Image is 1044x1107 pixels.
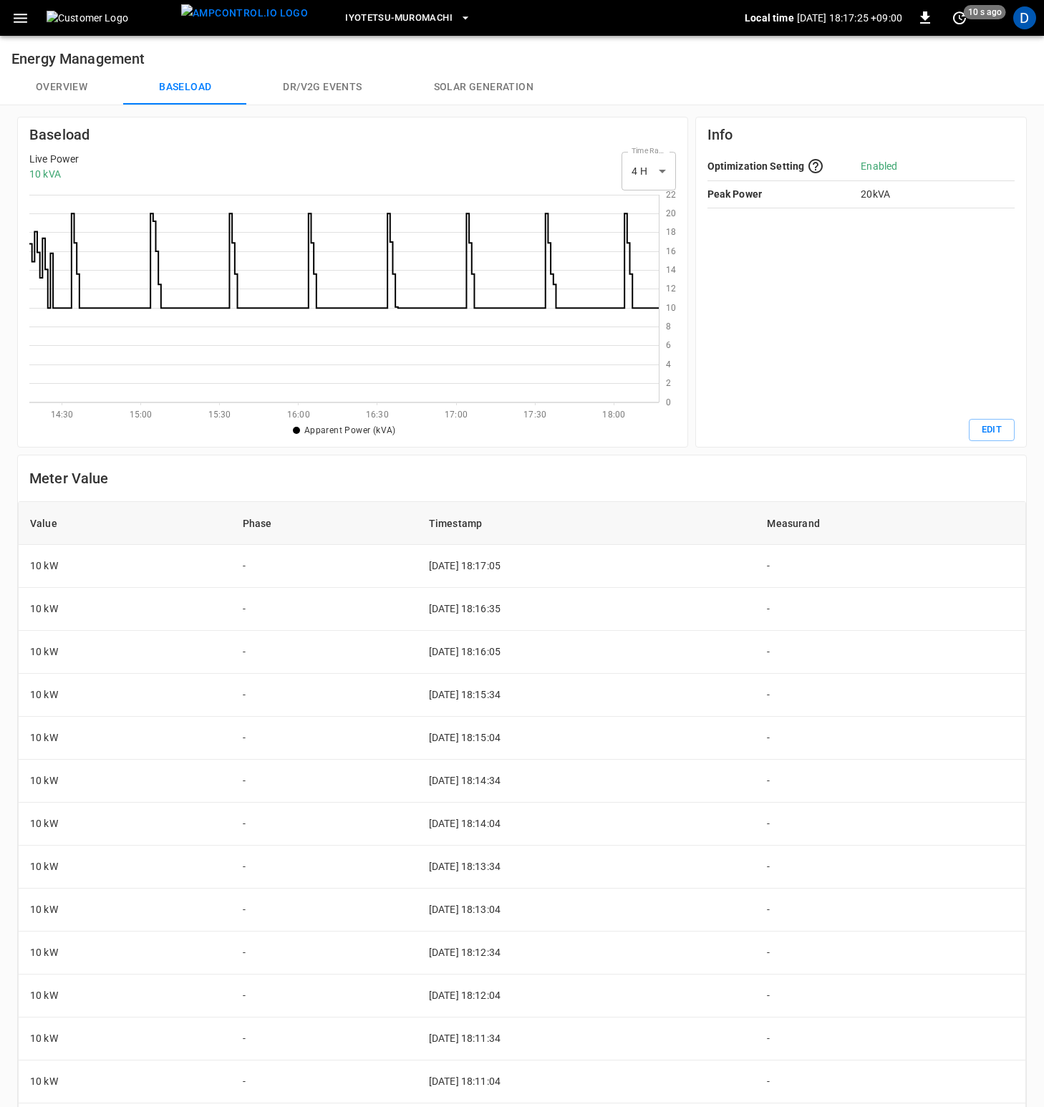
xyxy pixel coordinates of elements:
[51,410,74,420] text: 14:30
[666,359,671,369] text: 4
[417,932,756,975] td: [DATE] 18:12:34
[417,674,756,717] td: [DATE] 18:15:34
[19,846,231,889] td: 10 kW
[666,303,676,313] text: 10
[666,208,676,218] text: 20
[231,932,417,975] td: -
[366,410,389,420] text: 16:30
[19,803,231,846] td: 10 kW
[231,588,417,631] td: -
[287,410,310,420] text: 16:00
[231,631,417,674] td: -
[345,10,453,26] span: Iyotetsu-Muromachi
[231,760,417,803] td: -
[247,70,397,105] button: Dr/V2G events
[666,190,676,200] text: 22
[19,889,231,932] td: 10 kW
[29,467,1015,490] h6: Meter Value
[417,502,756,545] th: Timestamp
[231,717,417,760] td: -
[417,631,756,674] td: [DATE] 18:16:05
[231,975,417,1017] td: -
[417,760,756,803] td: [DATE] 18:14:34
[417,588,756,631] td: [DATE] 18:16:35
[755,846,1025,889] td: -
[29,123,676,146] h6: Baseload
[417,717,756,760] td: [DATE] 18:15:04
[19,1017,231,1060] td: 10 kW
[861,187,1015,202] p: 20 kVA
[755,889,1025,932] td: -
[666,265,676,275] text: 14
[707,159,805,174] p: Optimization Setting
[948,6,971,29] button: set refresh interval
[417,1060,756,1103] td: [DATE] 18:11:04
[19,545,231,588] td: 10 kW
[797,11,902,25] p: [DATE] 18:17:25 +09:00
[19,588,231,631] td: 10 kW
[417,975,756,1017] td: [DATE] 18:12:04
[19,631,231,674] td: 10 kW
[445,410,468,420] text: 17:00
[123,70,247,105] button: Baseload
[666,227,676,237] text: 18
[208,410,231,420] text: 15:30
[666,246,676,256] text: 16
[707,123,1015,146] h6: Info
[861,159,1015,174] p: Enabled
[622,152,675,190] div: 4 H
[19,674,231,717] td: 10 kW
[47,11,175,25] img: Customer Logo
[969,419,1015,441] button: Edit
[755,975,1025,1017] td: -
[417,1017,756,1060] td: [DATE] 18:11:34
[417,889,756,932] td: [DATE] 18:13:04
[231,1017,417,1060] td: -
[755,932,1025,975] td: -
[755,803,1025,846] td: -
[19,760,231,803] td: 10 kW
[755,674,1025,717] td: -
[181,4,308,22] img: ampcontrol.io logo
[523,410,546,420] text: 17:30
[632,145,668,157] label: Time Range
[755,588,1025,631] td: -
[755,631,1025,674] td: -
[755,502,1025,545] th: Measurand
[19,502,231,545] th: Value
[231,846,417,889] td: -
[707,187,861,202] p: Peak Power
[417,846,756,889] td: [DATE] 18:13:34
[666,397,671,407] text: 0
[602,410,625,420] text: 18:00
[755,545,1025,588] td: -
[964,5,1006,19] span: 10 s ago
[231,803,417,846] td: -
[19,1060,231,1103] td: 10 kW
[666,378,671,388] text: 2
[666,341,671,351] text: 6
[398,70,569,105] button: Solar generation
[304,425,396,435] span: Apparent Power (kVA)
[755,1060,1025,1103] td: -
[130,410,153,420] text: 15:00
[19,717,231,760] td: 10 kW
[755,717,1025,760] td: -
[19,975,231,1017] td: 10 kW
[231,674,417,717] td: -
[1013,6,1036,29] div: profile-icon
[755,1017,1025,1060] td: -
[29,152,79,167] p: Live Power
[29,167,79,182] p: 10 kVA
[417,545,756,588] td: [DATE] 18:17:05
[755,760,1025,803] td: -
[19,932,231,975] td: 10 kW
[231,502,417,545] th: Phase
[745,11,794,25] p: Local time
[666,284,676,294] text: 12
[231,889,417,932] td: -
[231,545,417,588] td: -
[417,803,756,846] td: [DATE] 18:14:04
[666,322,671,332] text: 8
[339,4,477,32] button: Iyotetsu-Muromachi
